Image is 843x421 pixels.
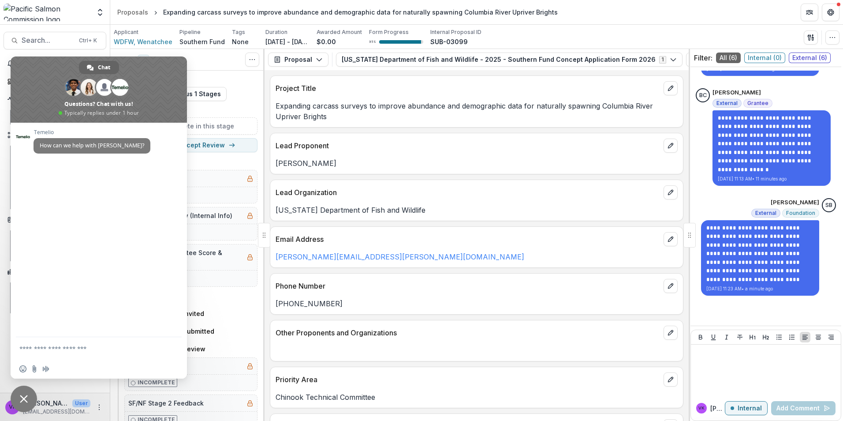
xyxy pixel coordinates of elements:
p: None [232,37,249,46]
p: [US_STATE] Department of Fish and Wildlife [276,205,678,215]
p: [DATE] - [DATE] [265,37,310,46]
p: [EMAIL_ADDRESS][DOMAIN_NAME] [23,408,90,416]
p: SUB-03099 [430,37,468,46]
p: Lead Organization [276,187,660,198]
div: Victor Keong [9,404,16,410]
p: Email Address [276,234,660,244]
button: Open Activity [4,92,106,106]
p: Expanding carcass surveys to improve abundance and demographic data for naturally spawning Columb... [276,101,678,122]
h5: No tasks to complete in this stage [128,121,254,131]
button: Search... [4,32,106,49]
a: Close chat [11,386,37,412]
p: [PERSON_NAME] [712,88,761,97]
button: edit [664,279,678,293]
span: External [755,210,776,216]
div: Brandon Chasco [699,93,707,98]
button: edit [664,139,678,153]
button: More [94,402,104,413]
p: Lead Proponent [276,140,660,151]
div: Ctrl + K [77,36,99,45]
img: Pacific Salmon Commission logo [4,4,90,21]
button: Align Left [800,332,810,342]
a: Chat [79,61,119,74]
button: Notifications2080 [4,56,106,71]
div: Expanding carcass surveys to improve abundance and demographic data for naturally spawning Columb... [163,8,558,17]
div: Proposals [117,8,148,17]
span: Search... [22,36,74,45]
button: Open Workflows [4,128,106,142]
p: Filter: [694,53,712,63]
span: Foundation [786,210,815,216]
p: [DATE] 11:23 AM • a minute ago [706,286,814,292]
button: Toggle View Cancelled Tasks [245,53,259,67]
span: How can we help with [PERSON_NAME]? [40,142,144,149]
span: Insert an emoji [19,365,26,372]
span: 0 [138,55,149,65]
div: Sascha Bendt [825,203,832,208]
a: Dashboard [4,74,106,89]
p: [PERSON_NAME] [771,198,819,207]
p: Internal Proposal ID [430,28,481,36]
a: WDFW, Wenatchee [114,37,172,46]
button: Get Help [822,4,839,21]
p: [DATE] 11:13 AM • 11 minutes ago [718,176,825,182]
p: Project Title [276,83,660,94]
button: Move to Concept Review [124,138,257,152]
button: edit [664,372,678,387]
button: Internal [725,401,768,415]
button: edit [664,185,678,199]
button: Underline [708,332,719,342]
p: Incomplete [138,379,175,387]
p: Applicant [114,28,138,36]
button: Bold [695,332,706,342]
textarea: Compose your message... [19,337,160,359]
p: [PHONE_NUMBER] [276,298,678,309]
a: Proposals [114,6,152,19]
button: Strike [735,332,745,342]
button: Ordered List [787,332,797,342]
p: 95 % [369,39,376,45]
button: edit [664,81,678,95]
p: [PERSON_NAME] [710,404,725,413]
p: Other Proponents and Organizations [276,327,660,338]
p: Form Progress [369,28,409,36]
h5: SF/NF Stage 2 Feedback [128,398,204,408]
span: Temelio [34,129,150,135]
p: Southern Fund [179,37,225,46]
p: $0.00 [317,37,336,46]
button: Bullet List [774,332,784,342]
a: [PERSON_NAME][EMAIL_ADDRESS][PERSON_NAME][DOMAIN_NAME] [276,252,524,261]
p: Awarded Amount [317,28,362,36]
button: edit [664,326,678,340]
span: All ( 6 ) [716,53,741,63]
button: Heading 1 [747,332,758,342]
button: Italicize [721,332,732,342]
span: Send a file [31,365,38,372]
span: Internal ( 0 ) [744,53,785,63]
button: Open Contacts [4,213,106,227]
button: Open Data & Reporting [4,265,106,279]
button: View Attached Files [686,53,700,67]
span: Chat [98,61,110,74]
span: External ( 6 ) [789,53,831,63]
p: User [72,399,90,407]
button: Proposal [268,53,328,67]
button: Open entity switcher [94,4,106,21]
p: Duration [265,28,287,36]
p: Pipeline [179,28,201,36]
p: Priority Area [276,374,660,385]
button: Heading 2 [761,332,771,342]
span: Grantee [747,100,768,106]
p: [PERSON_NAME] [276,158,678,169]
button: [US_STATE] Department of Fish and Wildlife - 2025 - Southern Fund Concept Application Form 20261 [336,53,683,67]
button: Align Center [813,332,824,342]
nav: breadcrumb [114,6,561,19]
span: Audio message [42,365,49,372]
button: Add Comment [771,401,836,415]
p: [PERSON_NAME] [23,398,69,408]
p: Phone Number [276,281,660,291]
button: edit [664,232,678,246]
button: Align Right [826,332,836,342]
p: Internal [738,405,762,412]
